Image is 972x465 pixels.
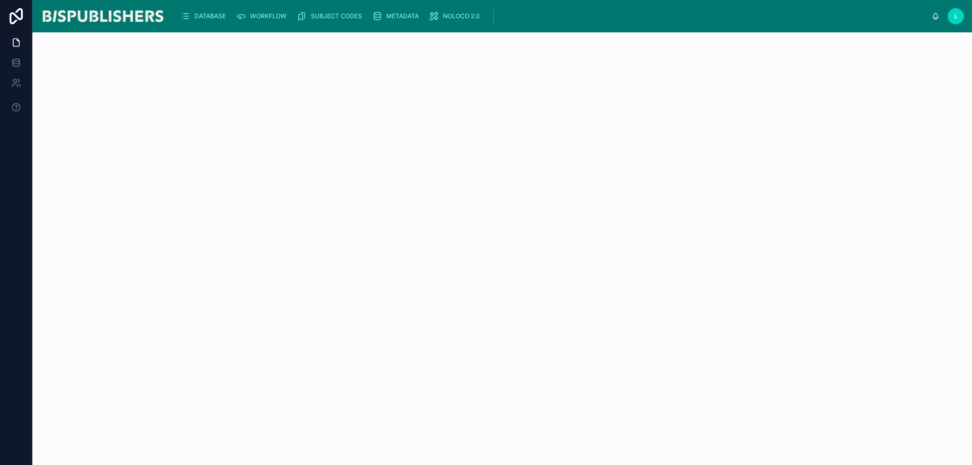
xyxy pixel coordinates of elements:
[954,12,958,20] span: L
[443,12,480,20] span: NOLOCO 2.0
[369,7,426,25] a: METADATA
[40,8,165,24] img: App logo
[233,7,294,25] a: WORKFLOW
[386,12,419,20] span: METADATA
[194,12,226,20] span: DATABASE
[173,5,931,27] div: scrollable content
[294,7,369,25] a: SUBJECT CODES
[177,7,233,25] a: DATABASE
[250,12,287,20] span: WORKFLOW
[426,7,487,25] a: NOLOCO 2.0
[311,12,362,20] span: SUBJECT CODES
